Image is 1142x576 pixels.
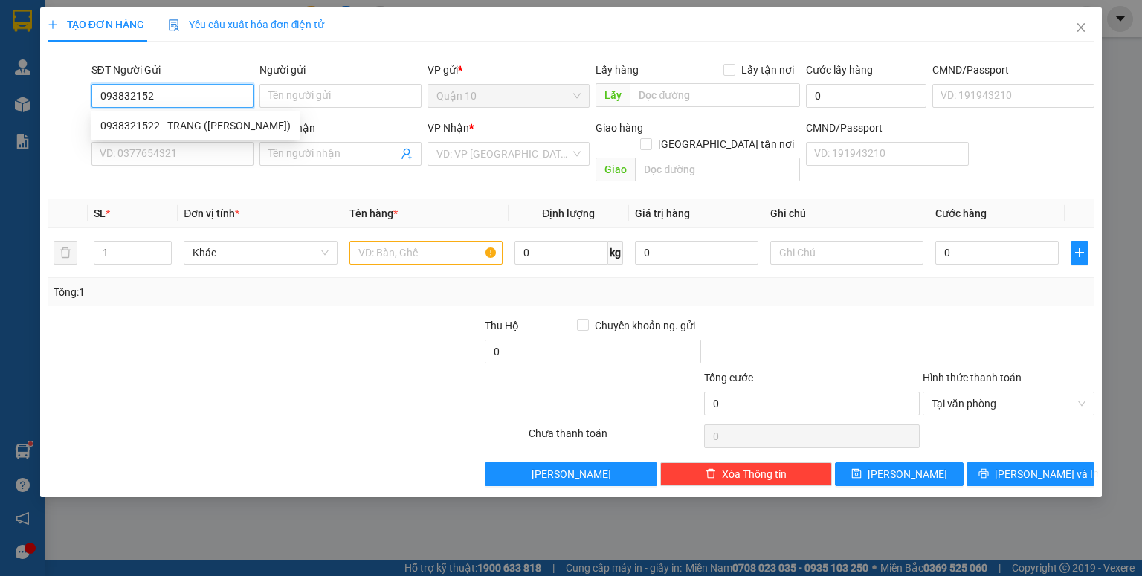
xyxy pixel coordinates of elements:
[193,242,328,264] span: Khác
[349,207,398,219] span: Tên hàng
[428,62,590,78] div: VP gửi
[722,466,787,482] span: Xóa Thông tin
[542,207,595,219] span: Định lượng
[532,466,611,482] span: [PERSON_NAME]
[596,122,643,134] span: Giao hàng
[48,19,144,30] span: TẠO ĐƠN HÀNG
[935,207,987,219] span: Cước hàng
[967,462,1095,486] button: printer[PERSON_NAME] và In
[764,199,929,228] th: Ghi chú
[923,372,1022,384] label: Hình thức thanh toán
[349,241,503,265] input: VD: Bàn, Ghế
[596,158,635,181] span: Giao
[168,19,325,30] span: Yêu cầu xuất hóa đơn điện tử
[1071,247,1088,259] span: plus
[1060,7,1102,49] button: Close
[94,207,106,219] span: SL
[932,392,1085,415] span: Tại văn phòng
[851,468,862,480] span: save
[259,120,422,136] div: Người nhận
[652,136,800,152] span: [GEOGRAPHIC_DATA] tận nơi
[596,64,639,76] span: Lấy hàng
[635,207,690,219] span: Giá trị hàng
[868,466,947,482] span: [PERSON_NAME]
[1071,241,1088,265] button: plus
[635,241,758,265] input: 0
[184,207,239,219] span: Đơn vị tính
[706,468,716,480] span: delete
[630,83,800,107] input: Dọc đường
[168,19,180,31] img: icon
[428,122,469,134] span: VP Nhận
[660,462,832,486] button: deleteXóa Thông tin
[91,114,300,137] div: 0938321522 - TRANG (TRƯƠNG HOÀNG PHI)
[485,320,519,331] span: Thu Hộ
[54,241,77,265] button: delete
[527,425,702,451] div: Chưa thanh toán
[48,19,58,30] span: plus
[835,462,964,486] button: save[PERSON_NAME]
[436,85,581,107] span: Quận 10
[806,120,968,136] div: CMND/Passport
[635,158,800,181] input: Dọc đường
[91,62,254,78] div: SĐT Người Gửi
[589,317,701,334] span: Chuyển khoản ng. gửi
[100,117,291,134] div: 0938321522 - TRANG ([PERSON_NAME])
[1075,22,1087,33] span: close
[401,148,413,160] span: user-add
[735,62,800,78] span: Lấy tận nơi
[704,372,753,384] span: Tổng cước
[596,83,630,107] span: Lấy
[770,241,923,265] input: Ghi Chú
[608,241,623,265] span: kg
[485,462,657,486] button: [PERSON_NAME]
[54,284,442,300] div: Tổng: 1
[978,468,989,480] span: printer
[995,466,1099,482] span: [PERSON_NAME] và In
[932,62,1094,78] div: CMND/Passport
[259,62,422,78] div: Người gửi
[806,64,873,76] label: Cước lấy hàng
[806,84,926,108] input: Cước lấy hàng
